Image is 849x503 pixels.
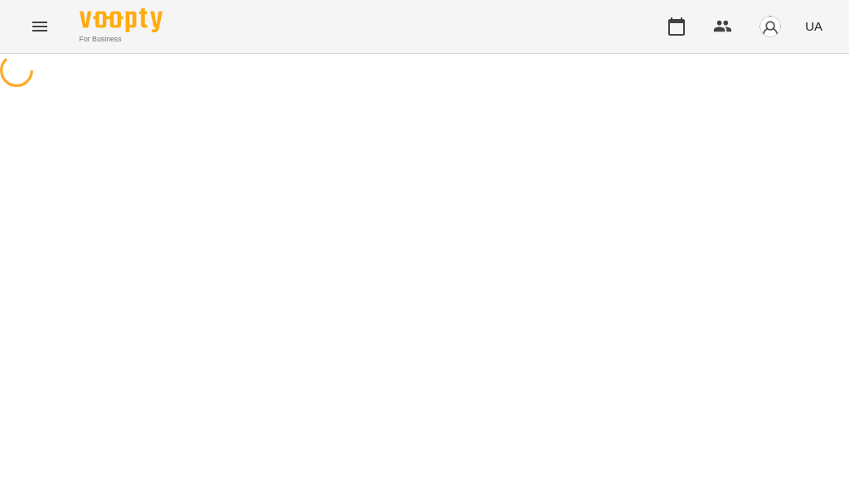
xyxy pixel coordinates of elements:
[759,15,782,38] img: avatar_s.png
[805,17,822,35] span: UA
[80,34,163,45] span: For Business
[798,11,829,41] button: UA
[20,7,60,46] button: Menu
[80,8,163,32] img: Voopty Logo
